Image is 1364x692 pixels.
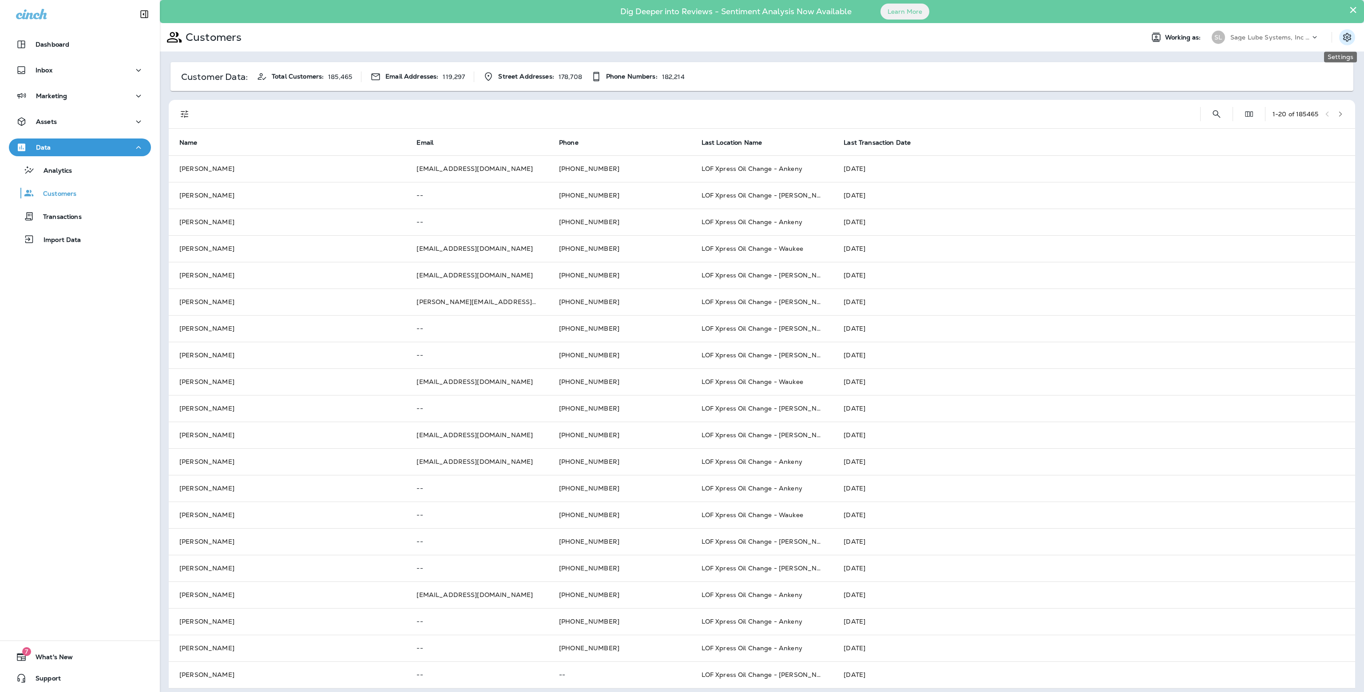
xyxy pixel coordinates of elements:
[833,209,1355,235] td: [DATE]
[548,342,691,368] td: [PHONE_NUMBER]
[27,653,73,664] span: What's New
[9,648,151,666] button: 7What's New
[833,182,1355,209] td: [DATE]
[1208,105,1225,123] button: Search Customers
[416,511,538,518] p: --
[416,405,538,412] p: --
[169,209,406,235] td: [PERSON_NAME]
[9,138,151,156] button: Data
[702,165,802,173] span: LOF Xpress Oil Change - Ankeny
[179,138,209,146] span: Name
[416,645,538,652] p: --
[702,458,802,466] span: LOF Xpress Oil Change - Ankeny
[702,138,774,146] span: Last Location Name
[1339,29,1355,45] button: Settings
[416,352,538,359] p: --
[559,73,582,80] p: 178,708
[548,395,691,422] td: [PHONE_NUMBER]
[833,235,1355,262] td: [DATE]
[406,448,548,475] td: [EMAIL_ADDRESS][DOMAIN_NAME]
[443,73,465,80] p: 119,297
[702,218,802,226] span: LOF Xpress Oil Change - Ankeny
[416,139,433,146] span: Email
[9,161,151,179] button: Analytics
[169,502,406,528] td: [PERSON_NAME]
[169,661,406,688] td: [PERSON_NAME]
[662,73,685,80] p: 182,214
[702,378,803,386] span: LOF Xpress Oil Change - Waukee
[833,342,1355,368] td: [DATE]
[416,538,538,545] p: --
[416,192,538,199] p: --
[702,591,802,599] span: LOF Xpress Oil Change - Ankeny
[833,608,1355,635] td: [DATE]
[548,209,691,235] td: [PHONE_NUMBER]
[36,41,69,48] p: Dashboard
[406,235,548,262] td: [EMAIL_ADDRESS][DOMAIN_NAME]
[498,73,554,80] span: Street Addresses:
[833,368,1355,395] td: [DATE]
[272,73,324,80] span: Total Customers:
[169,289,406,315] td: [PERSON_NAME]
[406,422,548,448] td: [EMAIL_ADDRESS][DOMAIN_NAME]
[833,262,1355,289] td: [DATE]
[416,485,538,492] p: --
[833,528,1355,555] td: [DATE]
[1212,31,1225,44] div: SL
[179,139,198,146] span: Name
[9,61,151,79] button: Inbox
[169,422,406,448] td: [PERSON_NAME]
[406,368,548,395] td: [EMAIL_ADDRESS][DOMAIN_NAME]
[169,155,406,182] td: [PERSON_NAME]
[406,289,548,315] td: [PERSON_NAME][EMAIL_ADDRESS][PERSON_NAME][DOMAIN_NAME]
[406,262,548,289] td: [EMAIL_ADDRESS][DOMAIN_NAME]
[702,511,803,519] span: LOF Xpress Oil Change - Waukee
[833,448,1355,475] td: [DATE]
[702,484,802,492] span: LOF Xpress Oil Change - Ankeny
[169,608,406,635] td: [PERSON_NAME]
[1240,105,1258,123] button: Edit Fields
[548,155,691,182] td: [PHONE_NUMBER]
[702,191,834,199] span: LOF Xpress Oil Change - [PERSON_NAME]
[34,190,76,198] p: Customers
[702,324,834,332] span: LOF Xpress Oil Change - [PERSON_NAME]
[702,271,834,279] span: LOF Xpress Oil Change - [PERSON_NAME]
[416,618,538,625] p: --
[406,155,548,182] td: [EMAIL_ADDRESS][DOMAIN_NAME]
[833,555,1355,581] td: [DATE]
[548,368,691,395] td: [PHONE_NUMBER]
[169,528,406,555] td: [PERSON_NAME]
[416,325,538,332] p: --
[36,92,67,99] p: Marketing
[606,73,658,80] span: Phone Numbers:
[132,5,157,23] button: Collapse Sidebar
[169,368,406,395] td: [PERSON_NAME]
[844,138,922,146] span: Last Transaction Date
[1349,3,1357,17] button: Close
[169,581,406,608] td: [PERSON_NAME]
[702,617,802,625] span: LOF Xpress Oil Change - Ankeny
[702,431,834,439] span: LOF Xpress Oil Change - [PERSON_NAME]
[169,475,406,502] td: [PERSON_NAME]
[406,581,548,608] td: [EMAIL_ADDRESS][DOMAIN_NAME]
[833,475,1355,502] td: [DATE]
[385,73,438,80] span: Email Addresses:
[1165,34,1203,41] span: Working as:
[1230,34,1310,41] p: Sage Lube Systems, Inc dba LOF Xpress Oil Change
[1273,111,1318,118] div: 1 - 20 of 185465
[169,555,406,581] td: [PERSON_NAME]
[702,298,834,306] span: LOF Xpress Oil Change - [PERSON_NAME]
[702,139,762,146] span: Last Location Name
[548,555,691,581] td: [PHONE_NUMBER]
[559,671,680,678] p: --
[416,671,538,678] p: --
[182,31,242,44] p: Customers
[9,230,151,249] button: Import Data
[702,351,834,359] span: LOF Xpress Oil Change - [PERSON_NAME]
[833,422,1355,448] td: [DATE]
[548,448,691,475] td: [PHONE_NUMBER]
[328,73,352,80] p: 185,465
[416,138,445,146] span: Email
[548,581,691,608] td: [PHONE_NUMBER]
[36,67,52,74] p: Inbox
